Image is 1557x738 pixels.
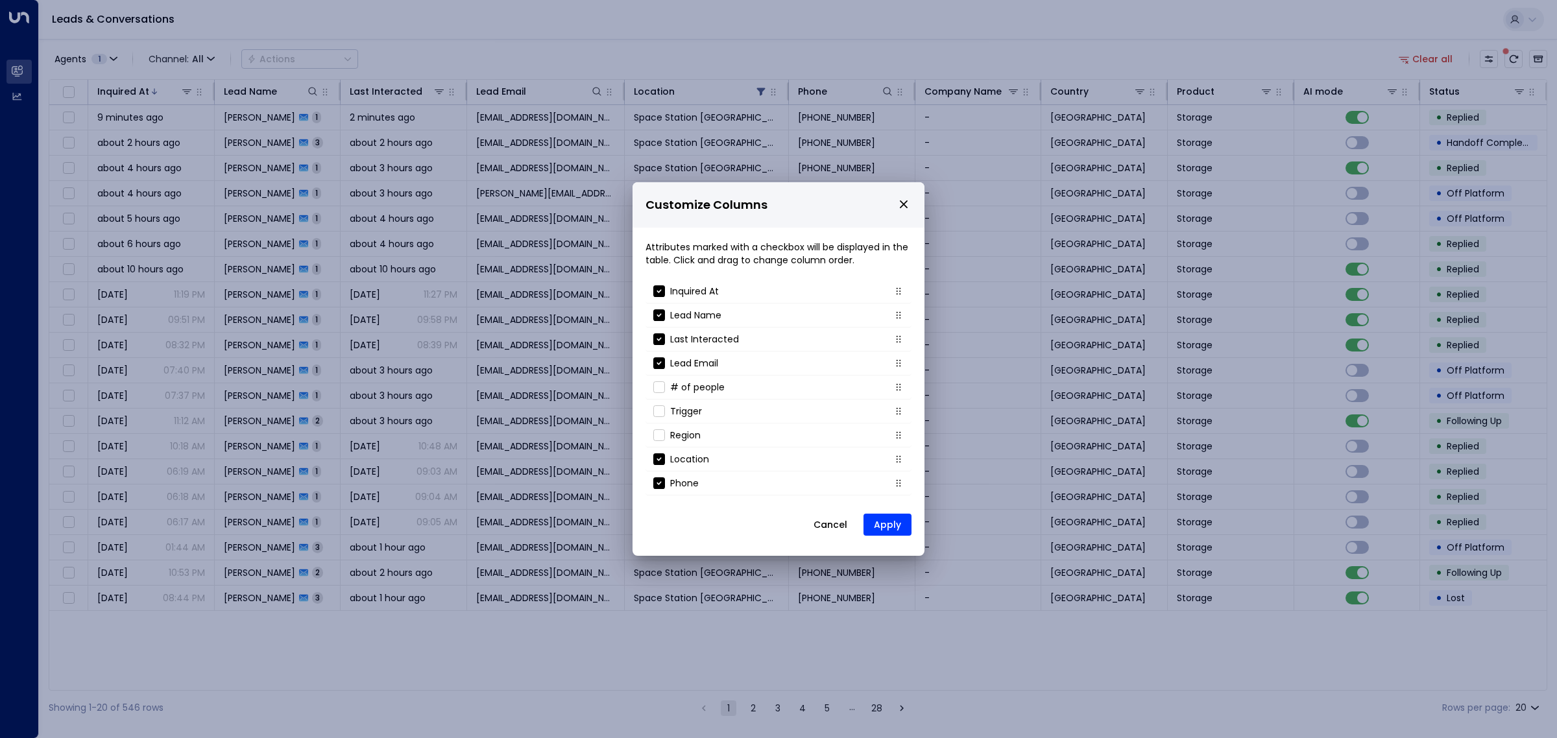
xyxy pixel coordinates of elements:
[803,513,858,536] button: Cancel
[670,285,719,298] p: Inquired At
[670,453,709,466] p: Location
[863,514,911,536] button: Apply
[670,333,739,346] p: Last Interacted
[898,198,910,210] button: close
[670,405,702,418] p: Trigger
[670,477,699,490] p: Phone
[670,381,725,394] p: # of people
[670,309,721,322] p: Lead Name
[646,196,767,215] span: Customize Columns
[646,241,911,267] p: Attributes marked with a checkbox will be displayed in the table. Click and drag to change column...
[670,429,701,442] p: Region
[670,357,718,370] p: Lead Email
